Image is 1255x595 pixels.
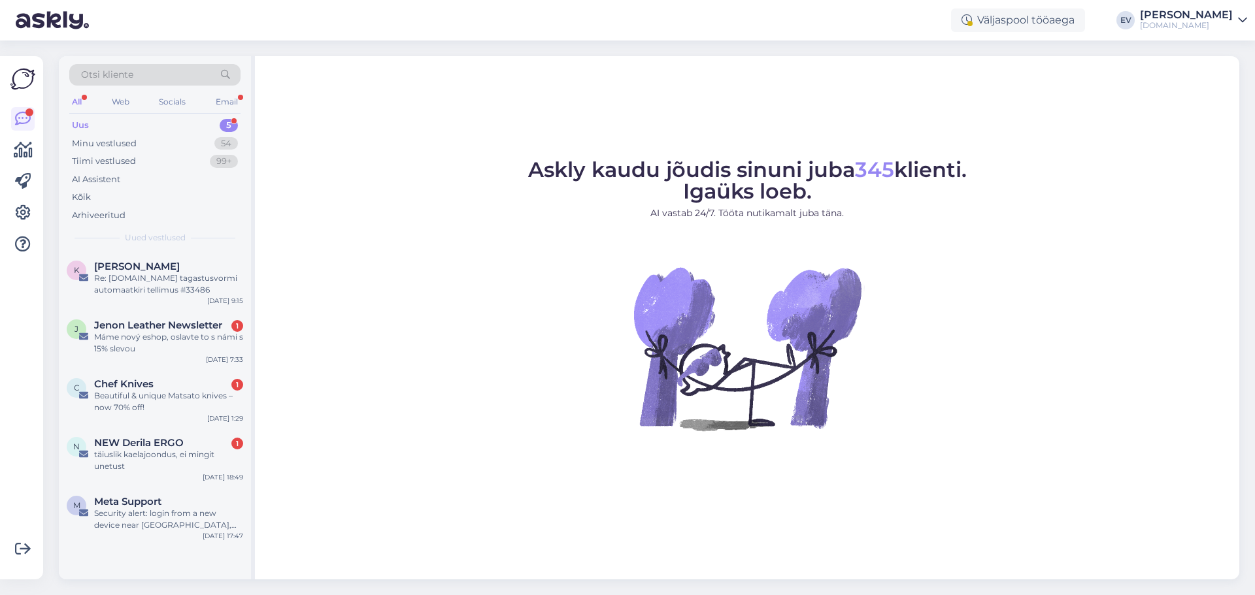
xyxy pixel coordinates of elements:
[69,93,84,110] div: All
[951,8,1085,32] div: Väljaspool tööaega
[1116,11,1135,29] div: EV
[94,272,243,296] div: Re: [DOMAIN_NAME] tagastusvormi automaatkiri tellimus #33486
[207,413,243,423] div: [DATE] 1:29
[73,500,80,510] span: M
[1140,10,1233,20] div: [PERSON_NAME]
[72,191,91,204] div: Kõik
[203,472,243,482] div: [DATE] 18:49
[94,449,243,472] div: täiuslik kaelajoondus, ei mingit unetust
[94,331,243,355] div: Máme nový eshop, oslavte to s námi s 15% slevou
[231,320,243,332] div: 1
[220,119,238,132] div: 5
[81,68,133,82] span: Otsi kliente
[213,93,241,110] div: Email
[94,496,161,507] span: Meta Support
[125,232,186,244] span: Uued vestlused
[1140,20,1233,31] div: [DOMAIN_NAME]
[72,119,89,132] div: Uus
[231,438,243,449] div: 1
[73,442,80,451] span: N
[94,319,222,331] span: Jenon Leather Newsletter
[94,437,184,449] span: NEW Derila ERGO
[1140,10,1247,31] a: [PERSON_NAME][DOMAIN_NAME]
[72,137,137,150] div: Minu vestlused
[629,231,865,466] img: No Chat active
[75,324,78,334] span: J
[210,155,238,168] div: 99+
[94,507,243,531] div: Security alert: login from a new device near [GEOGRAPHIC_DATA], [GEOGRAPHIC_DATA]
[528,206,967,220] p: AI vastab 24/7. Tööta nutikamalt juba täna.
[855,157,894,182] span: 345
[94,378,154,390] span: Chef Knives
[72,209,125,222] div: Arhiveeritud
[156,93,188,110] div: Socials
[207,296,243,306] div: [DATE] 9:15
[94,390,243,413] div: Beautiful & unique Matsato knives – now 70% off!
[94,261,180,272] span: Kätlin Kase
[72,155,136,168] div: Tiimi vestlused
[231,379,243,391] div: 1
[74,265,80,275] span: K
[74,383,80,393] span: C
[206,355,243,364] div: [DATE] 7:33
[109,93,132,110] div: Web
[203,531,243,541] div: [DATE] 17:47
[10,67,35,91] img: Askly Logo
[72,173,120,186] div: AI Assistent
[214,137,238,150] div: 54
[528,157,967,204] span: Askly kaudu jõudis sinuni juba klienti. Igaüks loeb.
